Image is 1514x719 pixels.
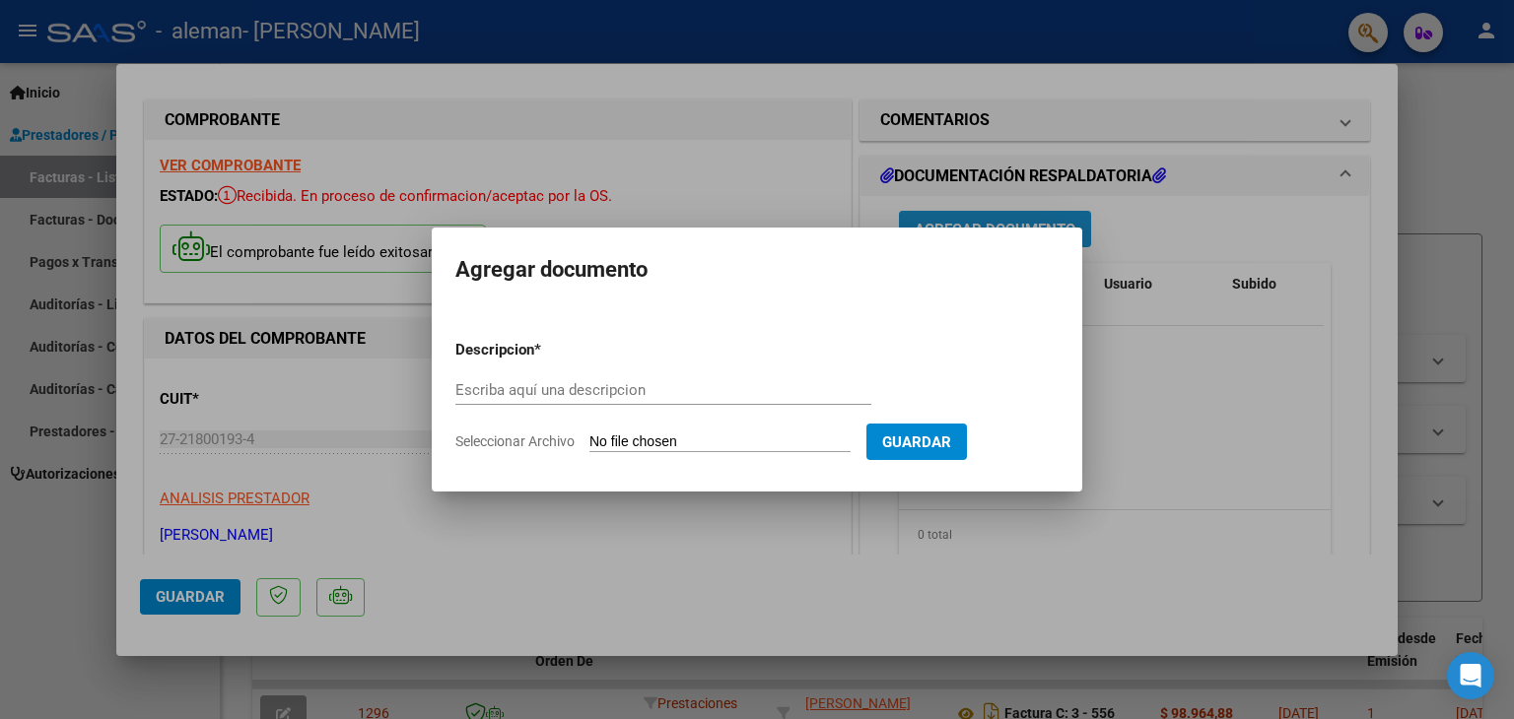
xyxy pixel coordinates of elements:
[882,433,951,451] span: Guardar
[455,251,1059,289] h2: Agregar documento
[455,339,637,361] p: Descripcion
[866,424,967,460] button: Guardar
[455,433,575,449] span: Seleccionar Archivo
[1447,652,1494,699] div: Open Intercom Messenger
